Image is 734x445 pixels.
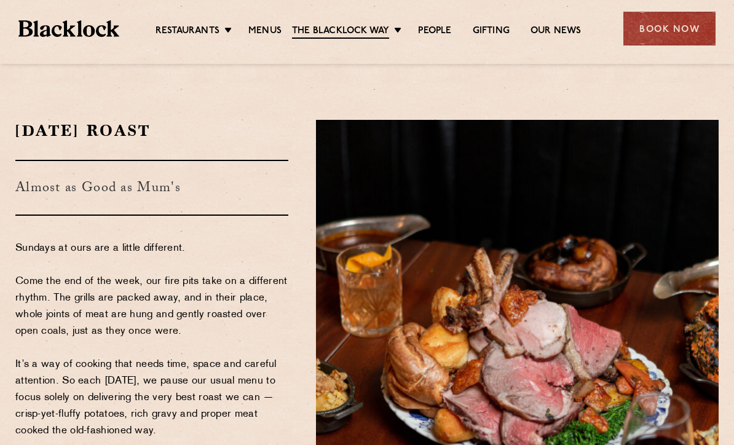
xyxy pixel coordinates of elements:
[248,25,282,37] a: Menus
[18,20,119,37] img: BL_Textured_Logo-footer-cropped.svg
[15,120,288,141] h2: [DATE] Roast
[15,160,288,216] h3: Almost as Good as Mum's
[473,25,510,37] a: Gifting
[156,25,219,37] a: Restaurants
[623,12,716,45] div: Book Now
[418,25,451,37] a: People
[531,25,582,37] a: Our News
[292,25,389,39] a: The Blacklock Way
